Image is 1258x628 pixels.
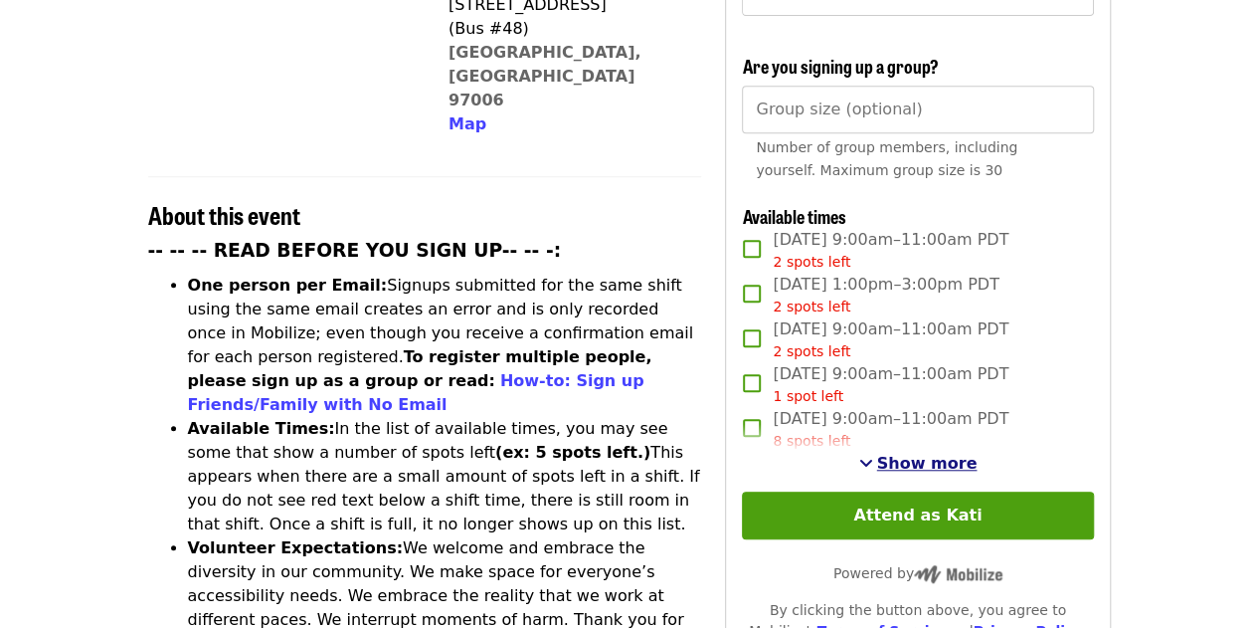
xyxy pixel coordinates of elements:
[148,240,562,261] strong: -- -- -- READ BEFORE YOU SIGN UP-- -- -:
[449,17,685,41] div: (Bus #48)
[742,86,1093,133] input: [object Object]
[742,492,1093,539] button: Attend as Kati
[773,273,998,317] span: [DATE] 1:00pm–3:00pm PDT
[449,114,486,133] span: Map
[773,299,850,314] span: 2 spots left
[773,407,1008,452] span: [DATE] 9:00am–11:00am PDT
[449,43,641,109] a: [GEOGRAPHIC_DATA], [GEOGRAPHIC_DATA] 97006
[188,417,702,536] li: In the list of available times, you may see some that show a number of spots left This appears wh...
[833,565,1002,581] span: Powered by
[449,112,486,136] button: Map
[742,53,938,79] span: Are you signing up a group?
[188,276,388,295] strong: One person per Email:
[773,317,1008,362] span: [DATE] 9:00am–11:00am PDT
[773,343,850,359] span: 2 spots left
[188,347,652,390] strong: To register multiple people, please sign up as a group or read:
[188,538,404,557] strong: Volunteer Expectations:
[148,197,300,232] span: About this event
[742,203,845,229] span: Available times
[859,452,978,476] button: See more timeslots
[188,371,644,414] a: How-to: Sign up Friends/Family with No Email
[773,433,850,449] span: 8 spots left
[495,443,650,462] strong: (ex: 5 spots left.)
[773,228,1008,273] span: [DATE] 9:00am–11:00am PDT
[773,362,1008,407] span: [DATE] 9:00am–11:00am PDT
[188,419,335,438] strong: Available Times:
[188,274,702,417] li: Signups submitted for the same shift using the same email creates an error and is only recorded o...
[756,139,1017,178] span: Number of group members, including yourself. Maximum group size is 30
[914,565,1002,583] img: Powered by Mobilize
[877,454,978,473] span: Show more
[773,388,843,404] span: 1 spot left
[773,254,850,270] span: 2 spots left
